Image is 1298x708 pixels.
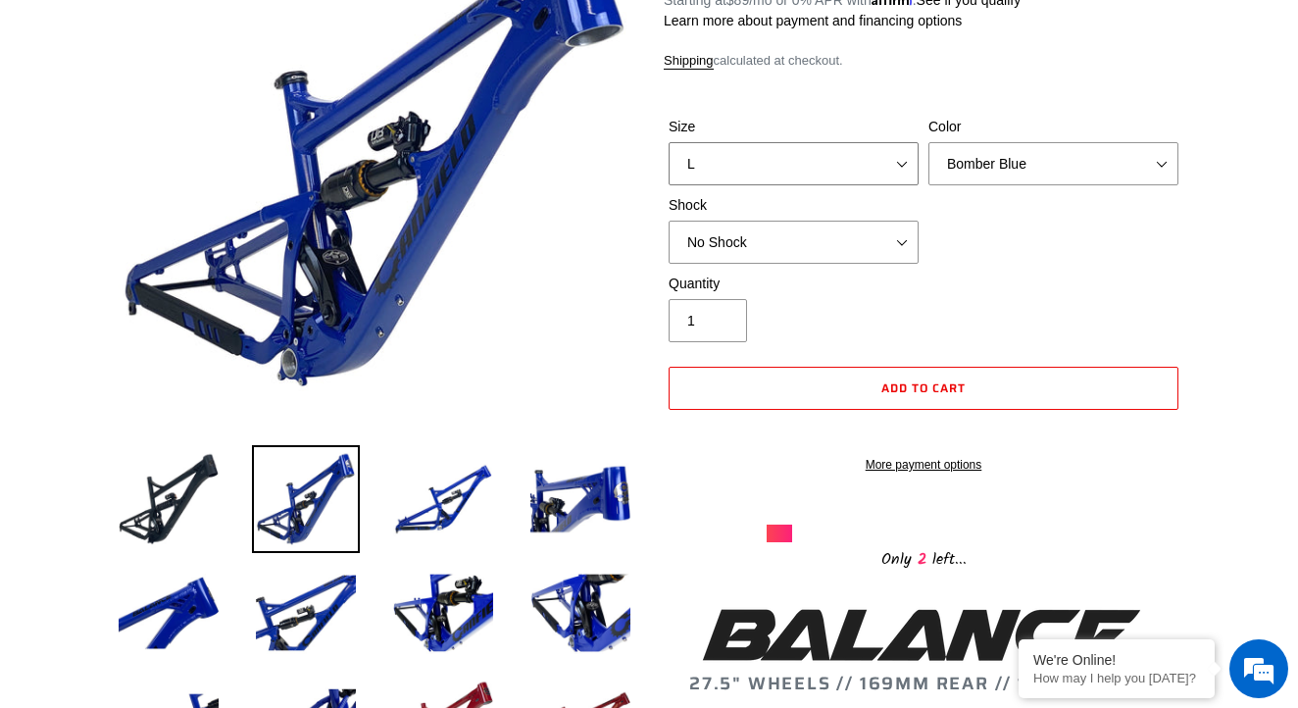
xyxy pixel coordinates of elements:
label: Color [928,117,1178,137]
a: More payment options [669,456,1178,474]
a: Learn more about payment and financing options [664,13,962,28]
img: Load image into Gallery viewer, BALANCE - Frameset [252,559,360,667]
div: calculated at checkout. [664,51,1183,71]
span: 2 [912,547,932,572]
img: Load image into Gallery viewer, BALANCE - Frameset [526,445,634,553]
a: Shipping [664,53,714,70]
img: Load image into Gallery viewer, BALANCE - Frameset [526,559,634,667]
label: Shock [669,195,919,216]
img: Load image into Gallery viewer, BALANCE - Frameset [252,445,360,553]
button: Add to cart [669,367,1178,410]
img: Load image into Gallery viewer, BALANCE - Frameset [389,559,497,667]
img: Load image into Gallery viewer, BALANCE - Frameset [115,559,223,667]
img: Load image into Gallery viewer, BALANCE - Frameset [389,445,497,553]
label: Size [669,117,919,137]
img: Load image into Gallery viewer, BALANCE - Frameset [115,445,223,553]
span: Add to cart [881,379,966,397]
div: We're Online! [1033,652,1200,668]
label: Quantity [669,274,919,294]
div: Only left... [767,542,1080,573]
h2: 27.5" WHEELS // 169MM REAR // 170MM FRONT [664,602,1183,694]
p: How may I help you today? [1033,671,1200,685]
